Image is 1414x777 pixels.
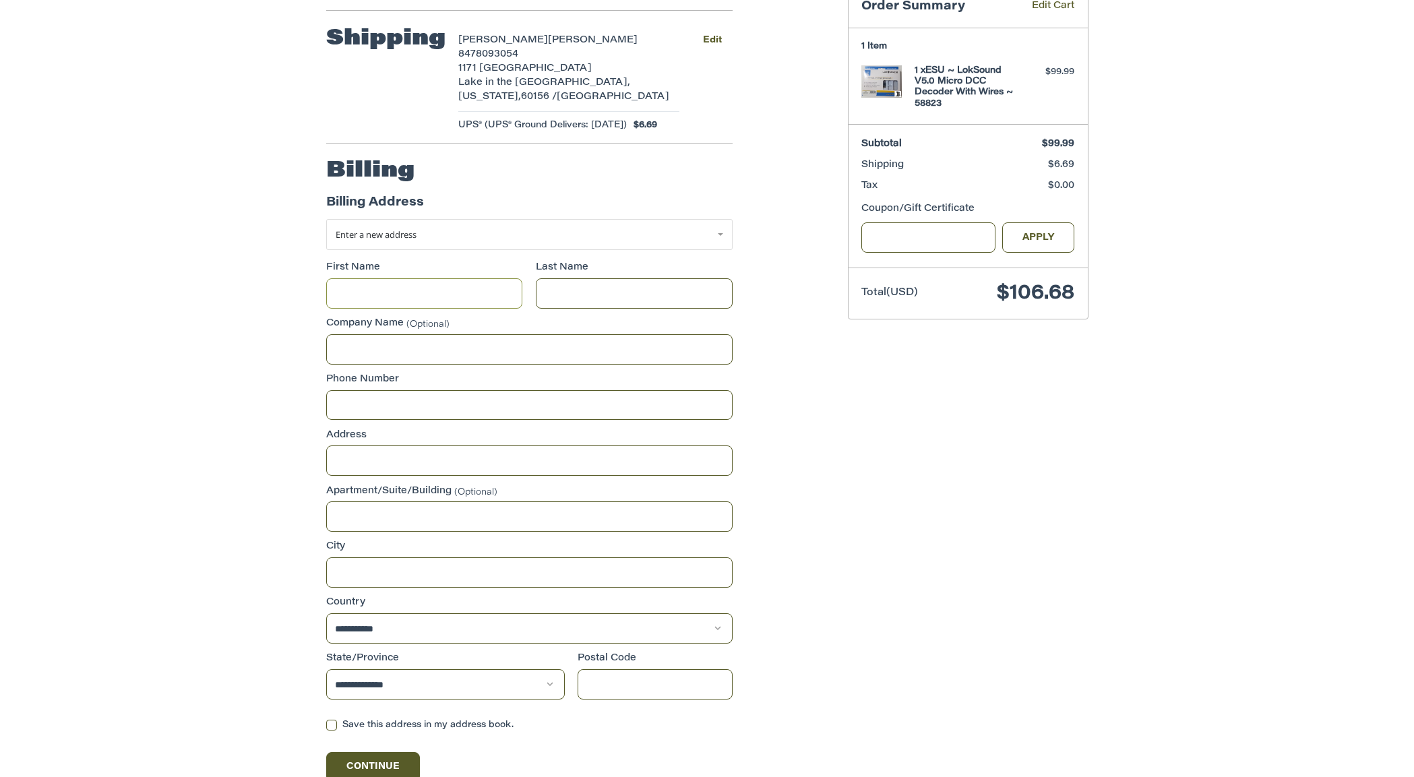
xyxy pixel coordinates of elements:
span: $106.68 [997,284,1074,304]
span: 1171 [GEOGRAPHIC_DATA] [458,64,592,73]
a: Enter or select a different address [326,219,733,250]
span: $0.00 [1048,181,1074,191]
span: [US_STATE], [458,92,521,102]
span: [PERSON_NAME] [458,36,548,45]
legend: Billing Address [326,194,424,219]
span: UPS® (UPS® Ground Delivers: [DATE]) [458,119,627,132]
h3: 1 Item [861,41,1074,52]
label: Company Name [326,317,733,331]
small: (Optional) [406,319,450,328]
span: Lake in the [GEOGRAPHIC_DATA], [458,78,630,88]
span: 8478093054 [458,50,518,59]
label: Country [326,596,733,610]
label: Postal Code [578,652,733,666]
label: City [326,540,733,554]
label: Address [326,429,733,443]
span: Shipping [861,160,904,170]
span: $6.69 [1048,160,1074,170]
span: [PERSON_NAME] [548,36,638,45]
span: [GEOGRAPHIC_DATA] [557,92,669,102]
span: Enter a new address [336,228,417,241]
button: Apply [1002,222,1075,253]
input: Gift Certificate or Coupon Code [861,222,995,253]
h2: Billing [326,158,414,185]
div: $99.99 [1021,65,1074,79]
label: Last Name [536,261,733,275]
label: State/Province [326,652,565,666]
span: 60156 / [521,92,557,102]
span: Subtotal [861,139,902,149]
div: Coupon/Gift Certificate [861,202,1074,216]
span: $6.69 [627,119,657,132]
label: Apartment/Suite/Building [326,485,733,499]
button: Edit [693,30,733,50]
label: Phone Number [326,373,733,387]
label: First Name [326,261,523,275]
span: $99.99 [1042,139,1074,149]
span: Tax [861,181,878,191]
small: (Optional) [454,487,497,496]
h4: 1 x ESU ~ LokSound V5.0 Micro DCC Decoder With Wires ~ 58823 [915,65,1018,109]
label: Save this address in my address book. [326,720,733,731]
h2: Shipping [326,26,445,53]
span: Total (USD) [861,288,918,298]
